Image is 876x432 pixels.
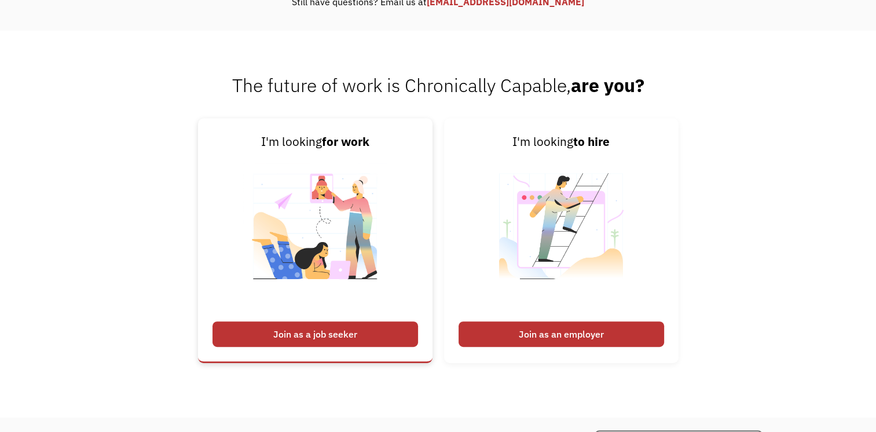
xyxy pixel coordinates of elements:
div: I'm looking [212,133,418,151]
strong: to hire [573,134,610,149]
a: I'm lookingto hireJoin as an employer [444,118,679,363]
span: The future of work is Chronically Capable, [232,73,644,97]
strong: are you? [571,73,644,97]
a: I'm lookingfor workJoin as a job seeker [198,118,432,363]
strong: for work [322,134,369,149]
div: I'm looking [459,133,664,151]
div: Join as an employer [459,321,664,347]
div: Join as a job seeker [212,321,418,347]
img: Chronically Capable Personalized Job Matching [243,152,387,316]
